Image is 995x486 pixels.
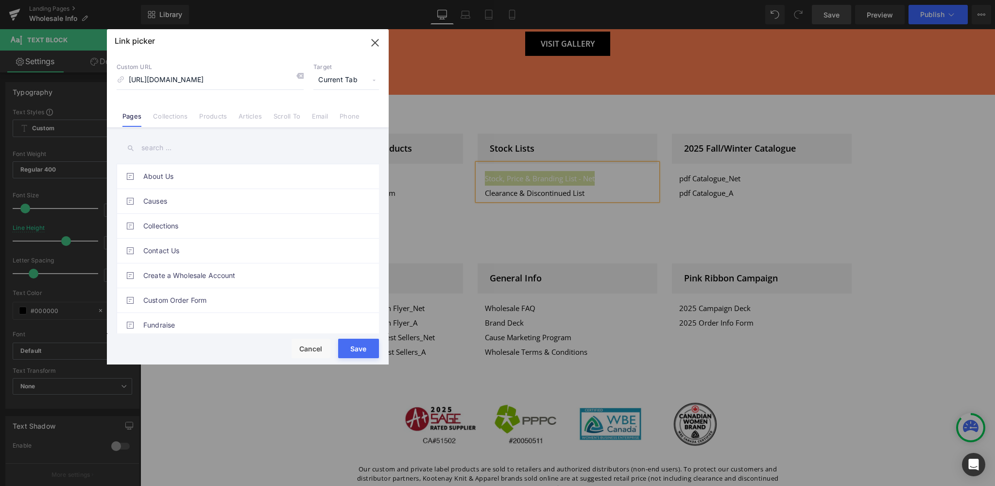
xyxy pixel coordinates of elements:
a: Wholesale FAQ [344,274,395,284]
a: Cause Marketing Program [344,303,431,313]
p: Custom URL [117,63,304,71]
button: Cancel [292,339,330,358]
a: 024Product Highlights & Best Sellers_A [155,318,285,328]
a: Articles [239,112,262,127]
input: https://gempages.net [117,71,304,89]
button: Save [338,339,379,358]
a: Stock, Price & Branding List - Net [344,144,454,154]
span: 024 [155,318,168,328]
a: 2025 Order Info Form [539,289,613,298]
span: Current Tab [313,71,379,89]
a: Brand Deck [344,289,383,298]
a: Collections [143,214,357,238]
a: pdf Catalogue_Net [539,144,600,154]
span: t [292,303,294,313]
a: Phone [340,112,360,127]
p: Link picker [115,36,155,46]
p: Our custom and private label products are sold to retailers and authorized distributors (non-end ... [213,435,642,464]
a: Wholesale Terms & Conditions [344,318,447,328]
a: Fundraise [143,313,357,337]
a: Create a Wholesale Account [143,263,357,288]
h1: Sales Programs [151,244,316,255]
a: Scroll To [274,112,300,127]
h1: Pink Ribbon Campaign [544,244,704,255]
a: Contact Us [143,239,357,263]
a: Custom Label Branding [151,144,229,154]
h1: Stock Lists [349,114,510,125]
input: search ... [117,137,379,159]
div: Open Intercom Messenger [962,453,985,476]
a: Causes [143,189,357,213]
a: 2024 Product Highlights & Best Sellers_Ne [151,303,292,313]
a: 2025 Custom Product Program [151,159,255,169]
a: Clearance & Discontinued List [344,159,444,169]
a: 2025 Campaign Deck [539,274,610,284]
a: VISIT GALLERY [385,2,470,27]
a: 2 [151,318,155,328]
a: Pages [122,112,141,127]
a: 2025 Canada-Made Collection Flyer_Net [151,274,284,284]
span: VISIT GALLERY [400,8,454,21]
a: Products [199,112,227,127]
h1: 2025 Fall/Winter Catalogue [544,114,704,125]
a: 2025 Canada-Made Collection Flyer_A [151,289,277,298]
p: Target [313,63,379,71]
a: Email [312,112,328,127]
h1: General Info [349,244,510,255]
a: Custom Order Form [143,288,357,312]
a: Collections [153,112,188,127]
span: pdf Catalogue [539,144,585,154]
h1: Branding & Custom Products [151,114,316,125]
a: pdf Catalogue_A [539,159,593,169]
a: About Us [143,164,357,189]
